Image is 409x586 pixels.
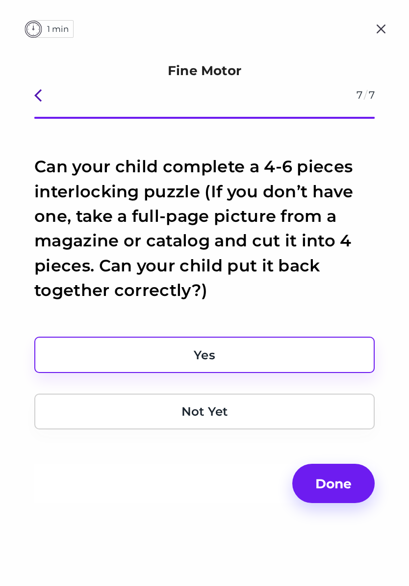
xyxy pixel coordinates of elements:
[34,156,353,300] span: Can your child complete a 4-6 pieces interlocking puzzle (If you don’t have one, take a full-page...
[308,473,358,495] span: Done
[369,17,393,41] img: closeIcon.2430e90d.svg
[369,85,375,106] span: 7
[168,61,241,80] p: Fine Motor
[27,81,57,110] button: Back
[292,464,375,503] button: Done
[181,404,228,419] p: Not Yet
[364,85,367,106] span: /
[357,85,362,106] span: 7
[194,347,215,363] p: Yes
[33,20,73,38] p: 1 min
